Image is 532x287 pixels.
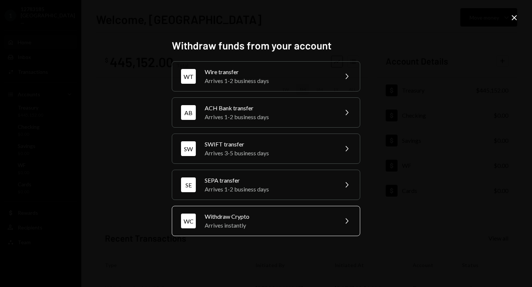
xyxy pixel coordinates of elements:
[172,38,360,53] h2: Withdraw funds from your account
[205,76,333,85] div: Arrives 1-2 business days
[205,212,333,221] div: Withdraw Crypto
[181,105,196,120] div: AB
[181,177,196,192] div: SE
[205,176,333,185] div: SEPA transfer
[181,214,196,228] div: WC
[172,170,360,200] button: SESEPA transferArrives 1-2 business days
[172,97,360,128] button: ABACH Bank transferArrives 1-2 business days
[205,113,333,121] div: Arrives 1-2 business days
[172,134,360,164] button: SWSWIFT transferArrives 3-5 business days
[181,141,196,156] div: SW
[181,69,196,84] div: WT
[205,68,333,76] div: Wire transfer
[205,149,333,158] div: Arrives 3-5 business days
[172,61,360,91] button: WTWire transferArrives 1-2 business days
[205,104,333,113] div: ACH Bank transfer
[205,140,333,149] div: SWIFT transfer
[172,206,360,236] button: WCWithdraw CryptoArrives instantly
[205,221,333,230] div: Arrives instantly
[205,185,333,194] div: Arrives 1-2 business days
